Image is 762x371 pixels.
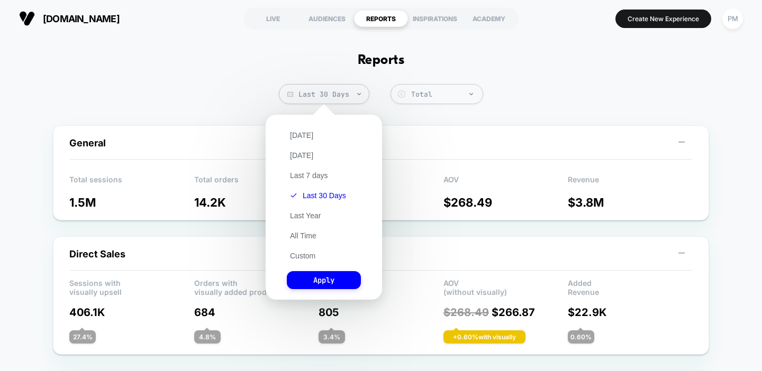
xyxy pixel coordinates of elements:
[287,251,319,261] button: Custom
[568,330,594,344] div: 0.60 %
[69,279,194,294] p: Sessions with visually upsell
[287,211,324,220] button: Last Year
[568,306,693,319] p: $ 22.9K
[287,191,349,200] button: Last 30 Days
[287,131,316,140] button: [DATE]
[722,8,743,29] div: PM
[287,231,320,240] button: All Time
[43,13,120,24] span: [DOMAIN_NAME]
[287,151,316,160] button: [DATE]
[16,10,123,27] button: [DOMAIN_NAME]
[411,90,477,99] div: Total
[194,175,319,191] p: Total orders
[287,271,361,289] button: Apply
[615,10,711,28] button: Create New Experience
[194,279,319,294] p: Orders with visually added products
[408,10,462,27] div: INSPIRATIONS
[279,84,369,104] span: Last 30 Days
[194,196,319,209] p: 14.2K
[69,196,194,209] p: 1.5M
[443,175,568,191] p: AOV
[354,10,408,27] div: REPORTS
[287,171,331,180] button: Last 7 days
[568,279,693,294] p: Added Revenue
[246,10,300,27] div: LIVE
[568,175,693,191] p: Revenue
[69,248,125,259] span: Direct Sales
[358,53,404,68] h1: Reports
[443,279,568,294] p: AOV (without visually)
[194,306,319,319] p: 684
[319,330,345,344] div: 3.4 %
[19,11,35,26] img: Visually logo
[319,306,443,319] p: 805
[443,330,525,344] div: + 0.60 % with visually
[69,175,194,191] p: Total sessions
[287,91,293,97] img: calendar
[469,93,473,95] img: end
[194,330,221,344] div: 4.8 %
[443,196,568,209] p: $ 268.49
[300,10,354,27] div: AUDIENCES
[69,137,106,149] span: General
[443,306,489,319] span: $ 268.49
[69,306,194,319] p: 406.1K
[69,330,96,344] div: 27.4 %
[443,306,568,319] p: $ 266.87
[357,93,361,95] img: end
[568,196,693,209] p: $ 3.8M
[462,10,516,27] div: ACADEMY
[400,91,403,97] tspan: $
[719,8,746,30] button: PM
